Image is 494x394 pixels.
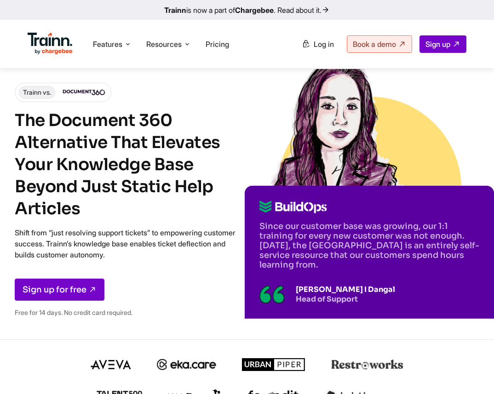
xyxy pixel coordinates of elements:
[259,285,285,303] img: testimonial
[93,39,122,49] span: Features
[91,360,131,369] img: aveva logo
[28,33,73,55] img: Trainn Logo
[15,227,236,260] p: Shift from “just resolving support tickets” to empowering customer success. Trainn’s knowledge ba...
[63,90,105,95] img: document360
[259,200,327,213] img: buildops
[425,40,450,49] span: Sign up
[259,222,479,270] p: Since our customer base was growing, our 1:1 training for every new customer was not enough. [DAT...
[15,109,245,220] h1: The Document 360 Alternative That Elevates Your Knowledge Base Beyond Just Static Help Articles
[157,359,217,370] img: ekacare logo
[314,40,334,49] span: Log in
[347,35,412,53] a: Book a demo
[15,279,104,301] a: Sign up for free
[353,40,396,49] span: Book a demo
[296,36,339,52] a: Log in
[206,40,229,49] a: Pricing
[164,6,186,15] b: Trainn
[235,6,274,15] b: Chargebee
[146,39,182,49] span: Resources
[331,360,403,370] img: restroworks logo
[19,86,55,99] span: Trainn vs.
[270,55,403,188] img: sabina dangal
[419,35,466,53] a: Sign up
[296,285,395,294] p: [PERSON_NAME] I Dangal
[15,307,236,318] p: Free for 14 days. No credit card required.
[242,358,305,371] img: urbanpiper logo
[296,294,395,304] p: Head of Support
